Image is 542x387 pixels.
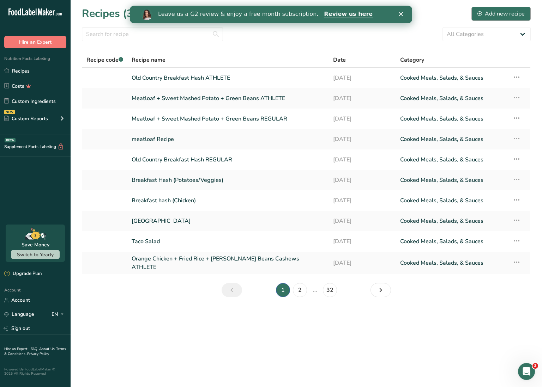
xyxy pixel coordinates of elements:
[4,346,29,351] a: Hire an Expert .
[400,193,504,208] a: Cooked Meals, Salads, & Sauces
[4,346,66,356] a: Terms & Conditions .
[400,234,504,249] a: Cooked Meals, Salads, & Sauces
[4,110,15,114] div: NEW
[11,250,60,259] button: Switch to Yearly
[132,173,325,188] a: Breakfast Hash (Potatoes/Veggies)
[52,310,66,319] div: EN
[132,214,325,228] a: [GEOGRAPHIC_DATA]
[4,367,66,376] div: Powered By FoodLabelMaker © 2025 All Rights Reserved
[333,91,392,106] a: [DATE]
[333,173,392,188] a: [DATE]
[82,27,223,41] input: Search for recipe
[132,132,325,147] a: meatloaf Recipe
[132,193,325,208] a: Breakfast hash (Chicken)
[293,283,307,297] a: Page 2.
[5,138,16,142] div: BETA
[4,308,34,320] a: Language
[86,56,123,64] span: Recipe code
[333,70,392,85] a: [DATE]
[400,132,504,147] a: Cooked Meals, Salads, & Sauces
[132,152,325,167] a: Old Country Breakfast Hash REGULAR
[39,346,56,351] a: About Us .
[130,6,412,23] iframe: Intercom live chat banner
[333,214,392,228] a: [DATE]
[477,10,525,18] div: Add new recipe
[4,115,48,122] div: Custom Reports
[22,241,49,248] div: Save Money
[132,111,325,126] a: Meatloaf + Sweet Mashed Potato + Green Beans REGULAR
[400,173,504,188] a: Cooked Meals, Salads, & Sauces
[82,6,150,21] h1: Recipes (313)
[333,152,392,167] a: [DATE]
[471,7,531,21] button: Add new recipe
[269,6,276,11] div: Cerrar
[400,152,504,167] a: Cooked Meals, Salads, & Sauces
[222,283,242,297] a: Previous page
[132,70,325,85] a: Old Country Breakfast Hash ATHLETE
[4,270,42,277] div: Upgrade Plan
[132,91,325,106] a: Meatloaf + Sweet Mashed Potato + Green Beans ATHLETE
[333,193,392,208] a: [DATE]
[371,283,391,297] a: Next page
[400,111,504,126] a: Cooked Meals, Salads, & Sauces
[532,363,538,369] span: 3
[333,254,392,271] a: [DATE]
[323,283,337,297] a: Page 32.
[4,36,66,48] button: Hire an Expert
[400,91,504,106] a: Cooked Meals, Salads, & Sauces
[400,254,504,271] a: Cooked Meals, Salads, & Sauces
[400,70,504,85] a: Cooked Meals, Salads, & Sauces
[132,254,325,271] a: Orange Chicken + Fried Rice + [PERSON_NAME] Beans Cashews ATHLETE
[333,234,392,249] a: [DATE]
[518,363,535,380] iframe: Intercom live chat
[132,234,325,249] a: Taco Salad
[400,214,504,228] a: Cooked Meals, Salads, & Sauces
[333,132,392,147] a: [DATE]
[27,351,49,356] a: Privacy Policy
[333,56,346,64] span: Date
[17,251,54,258] span: Switch to Yearly
[132,56,165,64] span: Recipe name
[400,56,424,64] span: Category
[333,111,392,126] a: [DATE]
[31,346,39,351] a: FAQ .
